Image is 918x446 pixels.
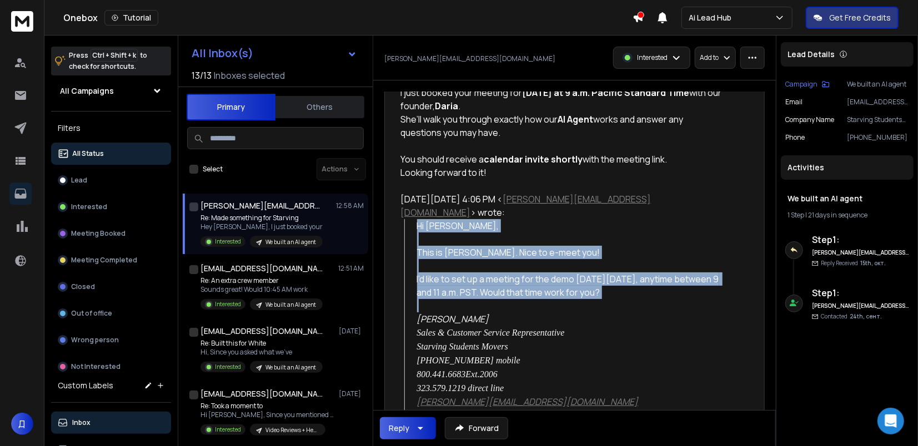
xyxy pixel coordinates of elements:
[821,312,882,321] p: Contacted
[787,211,907,220] div: |
[58,380,113,391] h3: Custom Labels
[781,155,914,180] div: Activities
[72,418,91,427] p: Inbox
[200,214,323,222] p: Re: Made something for Starving
[200,402,334,410] p: Re: Took a moment to
[71,362,121,371] p: Not Interested
[200,339,323,348] p: Re: Built this for White
[51,196,171,218] button: Interested
[192,48,253,59] h1: All Inbox(s)
[821,259,886,267] p: Reply Received
[484,153,583,165] strong: calendar invite shortly
[339,327,364,336] p: [DATE]
[215,363,241,371] p: Interested
[338,264,364,273] p: 12:51 AM
[200,200,323,211] h1: [PERSON_NAME][EMAIL_ADDRESS][DOMAIN_NAME]
[200,276,323,285] p: Re: An extra crew member
[847,133,909,142] p: [PHONE_NUMBER]
[785,133,805,142] p: Phone
[417,356,520,365] em: [PHONE_NUMBER] mobile
[203,165,223,174] label: Select
[51,356,171,378] button: Not Interested
[51,249,171,271] button: Meeting Completed
[466,369,498,379] span: Ext.2006
[417,383,504,393] em: 323.579.1219 direct line
[71,309,112,318] p: Out of office
[200,348,323,357] p: Hi, Since you asked what we’ve
[200,410,334,419] p: Hi [PERSON_NAME], Since you mentioned you
[51,276,171,298] button: Closed
[51,302,171,325] button: Out of office
[400,86,725,139] div: I just booked your meeting for with our founder, . She’ll walk you through exactly how our works ...
[336,201,364,210] p: 12:58 AM
[71,229,126,238] p: Meeting Booked
[265,363,316,372] p: We built an AI agent
[417,369,466,379] span: 800.441.6683
[806,7,899,29] button: Get Free Credits
[51,412,171,434] button: Inbox
[69,50,147,72] p: Press to check for shortcuts.
[11,413,33,435] button: Д
[860,259,886,267] span: 15th, окт.
[183,42,366,64] button: All Inbox(s)
[51,80,171,102] button: All Campaigns
[265,238,316,246] p: We built an AI agent
[104,10,158,26] button: Tutorial
[787,49,835,60] p: Lead Details
[339,389,364,398] p: [DATE]
[71,176,87,185] p: Lead
[51,169,171,191] button: Lead
[72,149,104,158] p: All Status
[877,408,904,434] div: Open Intercom Messenger
[785,80,830,89] button: Campaign
[847,80,909,89] p: We built an AI agent
[200,285,323,294] p: Sounds great! Would 10:45 AM work
[51,143,171,165] button: All Status
[829,12,891,23] p: Get Free Credits
[812,286,909,300] h6: Step 1 :
[200,388,323,399] h1: [EMAIL_ADDRESS][DOMAIN_NAME]
[417,313,489,325] em: [PERSON_NAME]
[389,423,409,434] div: Reply
[71,336,119,344] p: Wrong person
[522,87,689,99] strong: [DATE] at 9 a.m. Pacific Standard Time
[187,94,275,120] button: Primary
[785,98,802,107] p: Email
[400,192,725,219] div: [DATE][DATE] 4:06 PM < > wrote:
[435,100,458,112] strong: Daria
[71,256,137,265] p: Meeting Completed
[215,425,241,434] p: Interested
[192,69,212,82] span: 13 / 13
[200,222,323,231] p: Hey [PERSON_NAME], I just booked your
[637,53,668,62] p: Interested
[200,263,323,274] h1: [EMAIL_ADDRESS][DOMAIN_NAME]
[850,312,882,320] span: 24th, сент.
[51,222,171,245] button: Meeting Booked
[700,53,719,62] p: Add to
[200,326,323,337] h1: [EMAIL_ADDRESS][DOMAIN_NAME]
[417,328,565,337] em: Sales & Customer Service Representative
[91,49,138,62] span: Ctrl + Shift + k
[265,301,316,309] p: We built an AI agent
[787,193,907,204] h1: We built an AI agent
[689,12,736,23] p: Ai Lead Hub
[400,153,725,166] div: You should receive a with the meeting link.
[417,396,639,408] a: [PERSON_NAME][EMAIL_ADDRESS][DOMAIN_NAME]
[380,417,436,439] button: Reply
[275,95,364,119] button: Others
[400,193,651,219] a: [PERSON_NAME][EMAIL_ADDRESS][DOMAIN_NAME]
[60,85,114,97] h1: All Campaigns
[71,202,107,211] p: Interested
[445,417,508,439] button: Forward
[812,249,909,257] h6: [PERSON_NAME][EMAIL_ADDRESS][DOMAIN_NAME]
[847,115,909,124] p: Starving Students Movers
[51,120,171,136] h3: Filters
[787,210,804,220] span: 1 Step
[215,237,241,246] p: Interested
[558,113,593,125] strong: AI Agent
[51,329,171,351] button: Wrong person
[215,300,241,308] p: Interested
